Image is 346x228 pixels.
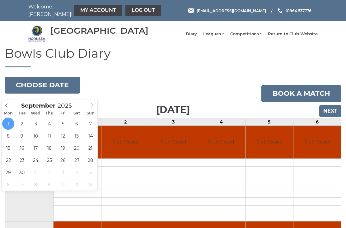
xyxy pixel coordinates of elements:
span: Sat [70,111,84,115]
input: Next [319,105,341,117]
td: Club Closed [245,126,293,158]
span: September 16, 2025 [16,142,28,154]
span: Wed [29,111,43,115]
span: Fri [56,111,70,115]
span: September 17, 2025 [30,142,42,154]
span: September 13, 2025 [71,130,83,142]
img: Hornsea Bowls Centre [28,25,45,42]
td: 2 [101,119,149,126]
span: September 29, 2025 [2,166,14,178]
span: October 4, 2025 [71,166,83,178]
span: September 18, 2025 [43,142,55,154]
span: September 27, 2025 [71,154,83,166]
a: Email [EMAIL_ADDRESS][DOMAIN_NAME] [188,8,266,14]
span: September 8, 2025 [2,130,14,142]
a: Return to Club Website [268,31,318,37]
td: 4 [197,119,245,126]
td: Club Closed [149,126,197,158]
span: September 14, 2025 [84,130,96,142]
a: Diary [186,31,197,37]
span: September 22, 2025 [2,154,14,166]
span: September 26, 2025 [57,154,69,166]
span: September 3, 2025 [30,118,42,130]
a: Phone us 01964 537776 [277,8,311,14]
span: October 5, 2025 [84,166,96,178]
span: September 5, 2025 [57,118,69,130]
span: October 10, 2025 [57,178,69,191]
td: 6 [293,119,341,126]
span: September 7, 2025 [84,118,96,130]
span: October 2, 2025 [43,166,55,178]
a: Log out [125,5,161,16]
span: Sun [84,111,97,115]
span: September 4, 2025 [43,118,55,130]
span: October 9, 2025 [43,178,55,191]
span: October 8, 2025 [30,178,42,191]
img: Phone us [278,8,282,13]
nav: Welcome, [PERSON_NAME]! [28,3,143,18]
td: Club Closed [197,126,245,158]
a: Competitions [230,31,262,37]
a: My Account [74,5,122,16]
span: September 10, 2025 [30,130,42,142]
span: September 19, 2025 [57,142,69,154]
span: Tue [15,111,29,115]
span: 01964 537776 [286,8,311,13]
span: October 3, 2025 [57,166,69,178]
td: 5 [245,119,293,126]
span: October 7, 2025 [16,178,28,191]
div: [GEOGRAPHIC_DATA] [50,26,148,36]
span: September 15, 2025 [2,142,14,154]
span: September 1, 2025 [2,118,14,130]
span: September 20, 2025 [71,142,83,154]
span: Scroll to increment [21,103,55,109]
span: September 28, 2025 [84,154,96,166]
img: Email [188,8,194,13]
span: September 30, 2025 [16,166,28,178]
span: October 6, 2025 [2,178,14,191]
span: September 6, 2025 [71,118,83,130]
a: Book a match [261,85,341,102]
span: September 21, 2025 [84,142,96,154]
button: Choose date [5,77,80,94]
span: Thu [43,111,56,115]
h1: Bowls Club Diary [5,46,341,67]
td: Club Closed [293,126,341,158]
td: 3 [149,119,197,126]
span: September 23, 2025 [16,154,28,166]
span: October 11, 2025 [71,178,83,191]
span: September 25, 2025 [43,154,55,166]
span: [EMAIL_ADDRESS][DOMAIN_NAME] [197,8,266,13]
span: September 12, 2025 [57,130,69,142]
span: October 1, 2025 [30,166,42,178]
span: September 11, 2025 [43,130,55,142]
input: Scroll to increment [55,102,80,109]
span: September 2, 2025 [16,118,28,130]
span: September 9, 2025 [16,130,28,142]
td: Club Closed [101,126,149,158]
span: Mon [2,111,15,115]
a: Leagues [203,31,224,37]
span: September 24, 2025 [30,154,42,166]
span: October 12, 2025 [84,178,96,191]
